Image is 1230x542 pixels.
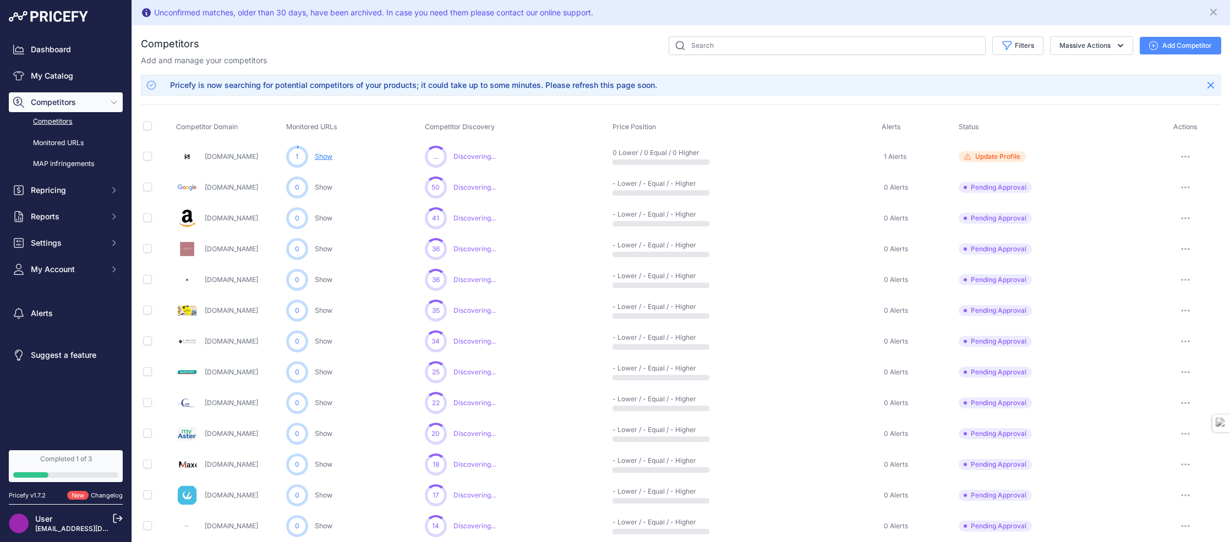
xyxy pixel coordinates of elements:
[433,152,438,161] span: ...
[453,152,496,161] span: Discovering...
[315,460,332,468] a: Show
[295,367,299,377] span: 0
[286,123,337,131] span: Monitored URLs
[884,399,908,407] span: 0 Alerts
[295,490,299,500] span: 0
[9,112,123,131] a: Competitors
[453,429,496,438] span: Discovering...
[31,185,103,196] span: Repricing
[669,36,986,55] input: Search
[884,183,908,192] span: 0 Alerts
[295,521,299,531] span: 0
[295,213,299,223] span: 0
[959,490,1032,501] span: Pending Approval
[959,367,1032,378] span: Pending Approval
[9,66,123,86] a: My Catalog
[205,306,258,314] a: [DOMAIN_NAME]
[613,518,683,527] p: - Lower / - Equal / - Higher
[295,429,299,439] span: 0
[67,491,89,500] span: New
[205,275,258,284] a: [DOMAIN_NAME]
[9,207,123,226] button: Reports
[959,336,1032,347] span: Pending Approval
[884,337,908,346] span: 0 Alerts
[959,213,1032,224] span: Pending Approval
[35,524,150,533] a: [EMAIL_ADDRESS][DOMAIN_NAME]
[613,302,683,311] p: - Lower / - Equal / - Higher
[315,491,332,499] a: Show
[205,183,258,191] a: [DOMAIN_NAME]
[432,399,440,407] span: 22
[884,214,908,223] span: 0 Alerts
[295,336,299,346] span: 0
[432,368,440,377] span: 25
[9,40,123,437] nav: Sidebar
[315,214,332,222] a: Show
[315,183,332,191] a: Show
[432,214,439,223] span: 41
[9,303,123,323] a: Alerts
[205,429,258,438] a: [DOMAIN_NAME]
[882,123,901,131] span: Alerts
[884,152,906,161] span: 1 Alerts
[453,460,496,468] span: Discovering...
[205,522,258,530] a: [DOMAIN_NAME]
[959,274,1032,285] span: Pending Approval
[9,154,123,174] a: MAP infringements
[884,460,908,469] span: 0 Alerts
[453,337,496,345] span: Discovering...
[315,275,332,284] a: Show
[959,151,1148,162] a: Update Profile
[295,182,299,192] span: 0
[205,214,258,222] a: [DOMAIN_NAME]
[295,460,299,469] span: 0
[205,152,258,161] a: [DOMAIN_NAME]
[432,275,440,284] span: 36
[613,179,683,188] p: - Lower / - Equal / - Higher
[9,491,46,500] div: Pricefy v1.7.2
[205,337,258,345] a: [DOMAIN_NAME]
[1173,123,1198,131] span: Actions
[205,399,258,407] a: [DOMAIN_NAME]
[432,306,440,315] span: 35
[315,429,332,438] a: Show
[205,460,258,468] a: [DOMAIN_NAME]
[295,306,299,316] span: 0
[613,364,683,373] p: - Lower / - Equal / - Higher
[141,36,199,52] h2: Competitors
[453,306,496,314] span: Discovering...
[884,245,908,253] span: 0 Alerts
[31,237,103,248] span: Settings
[1208,4,1221,18] button: Close
[315,245,332,253] a: Show
[453,245,496,253] span: Discovering...
[9,450,123,482] a: Completed 1 of 3
[433,460,439,469] span: 18
[9,345,123,365] a: Suggest a feature
[613,241,683,250] p: - Lower / - Equal / - Higher
[959,182,1032,193] span: Pending Approval
[315,522,332,530] a: Show
[205,491,258,499] a: [DOMAIN_NAME]
[13,455,118,463] div: Completed 1 of 3
[959,244,1032,255] span: Pending Approval
[9,233,123,253] button: Settings
[433,491,439,500] span: 17
[432,245,440,253] span: 36
[884,306,908,315] span: 0 Alerts
[453,399,496,407] span: Discovering...
[315,152,332,161] a: Show
[91,491,123,499] a: Changelog
[9,11,88,22] img: Pricefy Logo
[31,211,103,222] span: Reports
[613,123,656,131] span: Price Position
[613,395,683,403] p: - Lower / - Equal / - Higher
[453,275,496,284] span: Discovering...
[453,183,496,191] span: Discovering...
[959,397,1032,408] span: Pending Approval
[431,337,440,346] span: 34
[613,333,683,342] p: - Lower / - Equal / - Higher
[884,368,908,377] span: 0 Alerts
[295,275,299,285] span: 0
[884,522,908,530] span: 0 Alerts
